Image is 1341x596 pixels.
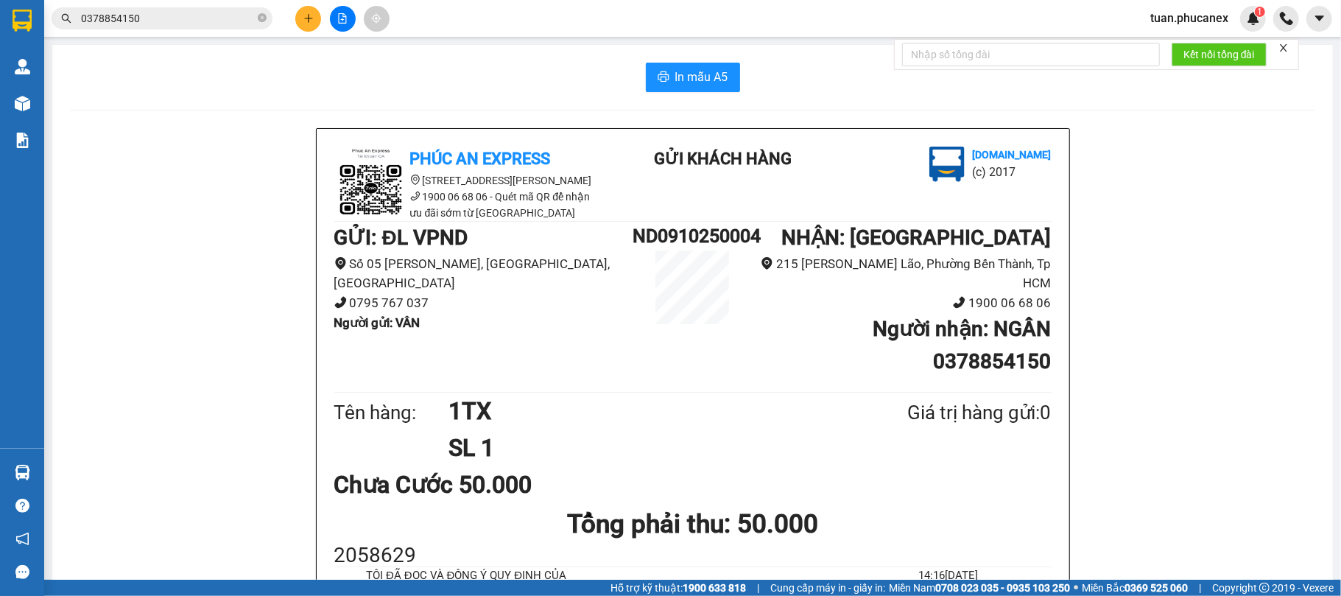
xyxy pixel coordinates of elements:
span: 1 [1257,7,1262,17]
span: file-add [337,13,348,24]
div: Tên hàng: [334,398,449,428]
span: ⚪️ [1074,585,1078,591]
button: file-add [330,6,356,32]
span: message [15,565,29,579]
img: logo.jpg [334,147,408,220]
span: Miền Bắc [1082,580,1188,596]
span: Hỗ trợ kỹ thuật: [610,580,746,596]
span: close-circle [258,13,267,22]
img: warehouse-icon [15,59,30,74]
h1: 1TX [448,393,836,430]
span: question-circle [15,499,29,513]
img: logo.jpg [18,18,92,92]
span: aim [371,13,381,24]
h1: ND0910250004 [633,222,752,250]
span: environment [334,257,347,270]
img: logo.jpg [929,147,965,182]
b: Phúc An Express [410,150,551,168]
span: caret-down [1313,12,1326,25]
span: | [1199,580,1201,596]
span: Cung cấp máy in - giấy in: [770,580,885,596]
span: | [757,580,759,596]
span: environment [761,257,773,270]
button: Kết nối tổng đài [1172,43,1267,66]
h1: Tổng phải thu: 50.000 [334,504,1052,544]
span: In mẫu A5 [675,68,728,86]
li: 215 [PERSON_NAME] Lão, Phường Bến Thành, Tp HCM [753,254,1052,293]
li: [STREET_ADDRESS][PERSON_NAME] [334,172,599,189]
button: plus [295,6,321,32]
span: Miền Nam [889,580,1070,596]
img: logo.jpg [160,18,195,54]
b: Phúc An Express [18,95,77,190]
div: 2058629 [334,544,1052,567]
b: [DOMAIN_NAME] [124,56,203,68]
button: printerIn mẫu A5 [646,63,740,92]
li: 1900 06 68 06 - Quét mã QR để nhận ưu đãi sớm từ [GEOGRAPHIC_DATA] [334,189,599,221]
input: Nhập số tổng đài [902,43,1160,66]
b: [DOMAIN_NAME] [972,149,1051,161]
button: aim [364,6,390,32]
b: Người gửi : VÂN [334,315,420,330]
li: (c) 2017 [972,163,1051,181]
li: 1900 06 68 06 [753,293,1052,313]
div: Giá trị hàng gửi: 0 [836,398,1051,428]
img: icon-new-feature [1247,12,1260,25]
span: plus [303,13,314,24]
li: 0795 767 037 [334,293,633,313]
img: warehouse-icon [15,96,30,111]
span: close-circle [258,12,267,26]
span: notification [15,532,29,546]
input: Tìm tên, số ĐT hoặc mã đơn [81,10,255,27]
div: Chưa Cước 50.000 [334,466,571,503]
b: Gửi khách hàng [654,150,792,168]
span: phone [410,191,420,201]
li: Số 05 [PERSON_NAME], [GEOGRAPHIC_DATA], [GEOGRAPHIC_DATA] [334,254,633,293]
sup: 1 [1255,7,1265,17]
img: solution-icon [15,133,30,148]
span: Kết nối tổng đài [1183,46,1255,63]
span: phone [334,296,347,309]
span: copyright [1259,583,1270,593]
b: GỬI : ĐL VPND [334,225,468,250]
b: Người nhận : NGÂN 0378854150 [873,317,1051,374]
img: warehouse-icon [15,465,30,480]
span: printer [658,71,669,85]
span: phone [953,296,965,309]
strong: 1900 633 818 [683,582,746,594]
span: tuan.phucanex [1138,9,1240,27]
b: NHẬN : [GEOGRAPHIC_DATA] [781,225,1051,250]
h1: SL 1 [448,430,836,466]
span: environment [410,175,420,185]
span: close [1278,43,1289,53]
strong: 0369 525 060 [1124,582,1188,594]
b: Gửi khách hàng [91,21,146,91]
li: 14:16[DATE] [845,567,1051,585]
img: phone-icon [1280,12,1293,25]
img: logo-vxr [13,10,32,32]
li: (c) 2017 [124,70,203,88]
span: search [61,13,71,24]
button: caret-down [1306,6,1332,32]
strong: 0708 023 035 - 0935 103 250 [935,582,1070,594]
